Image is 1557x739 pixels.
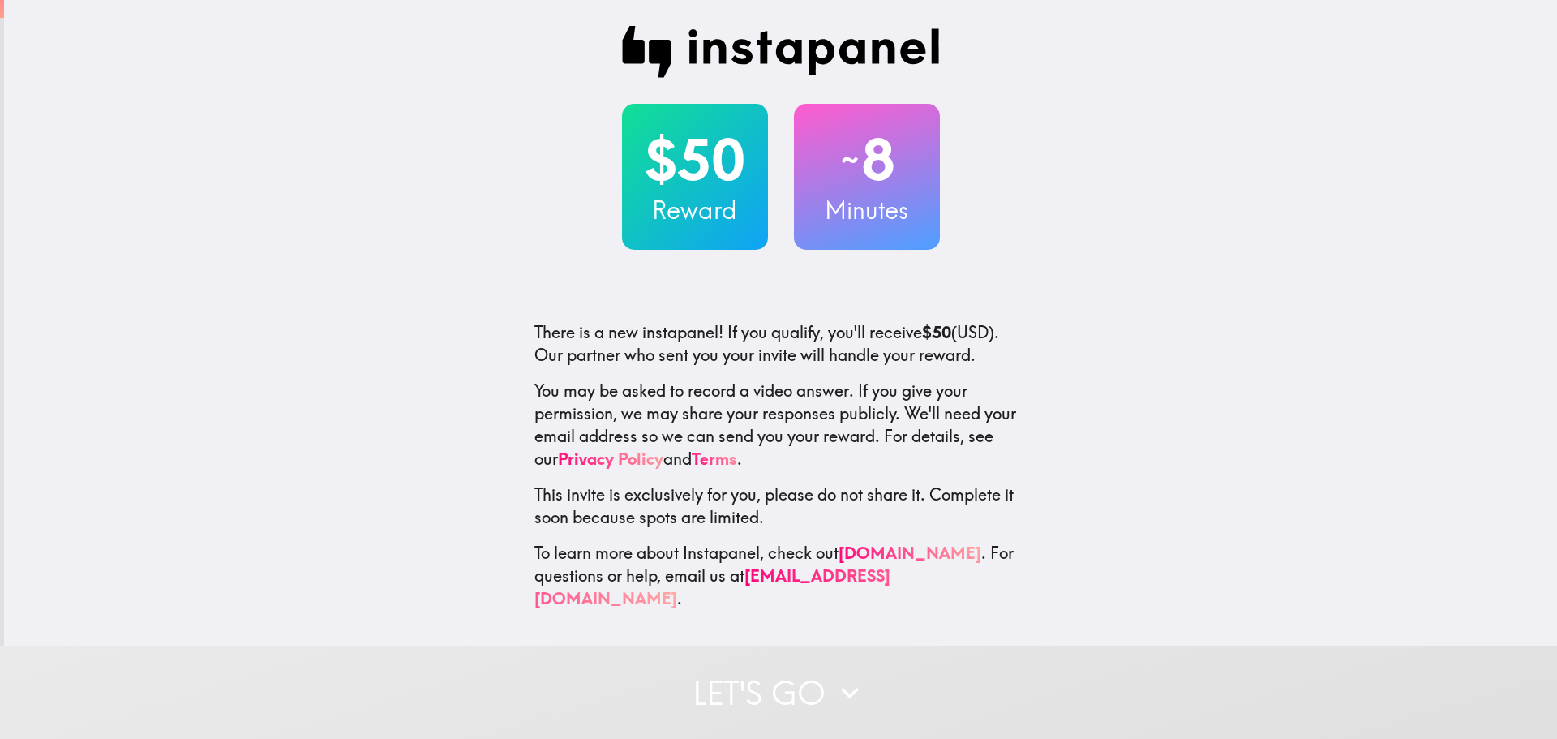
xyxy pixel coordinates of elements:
[534,322,723,342] span: There is a new instapanel!
[794,127,940,193] h2: 8
[622,193,768,227] h3: Reward
[558,449,663,469] a: Privacy Policy
[794,193,940,227] h3: Minutes
[622,26,940,78] img: Instapanel
[534,565,890,608] a: [EMAIL_ADDRESS][DOMAIN_NAME]
[534,483,1027,529] p: This invite is exclusively for you, please do not share it. Complete it soon because spots are li...
[534,321,1027,367] p: If you qualify, you'll receive (USD) . Our partner who sent you your invite will handle your reward.
[534,542,1027,610] p: To learn more about Instapanel, check out . For questions or help, email us at .
[922,322,951,342] b: $50
[839,543,981,563] a: [DOMAIN_NAME]
[692,449,737,469] a: Terms
[622,127,768,193] h2: $50
[839,135,861,184] span: ~
[534,380,1027,470] p: You may be asked to record a video answer. If you give your permission, we may share your respons...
